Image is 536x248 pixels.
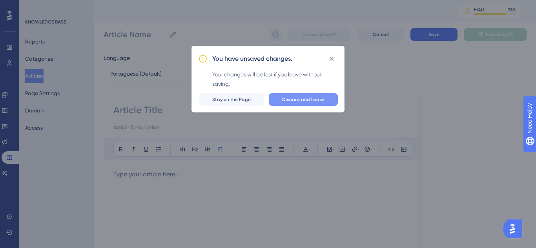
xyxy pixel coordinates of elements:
[212,70,338,89] div: Your changes will be lost if you leave without saving.
[18,2,49,11] span: Need Help?
[212,54,292,63] h2: You have unsaved changes.
[282,96,325,103] span: Discard and Leave
[503,217,527,241] iframe: UserGuiding AI Assistant Launcher
[212,96,251,103] span: Stay on the Page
